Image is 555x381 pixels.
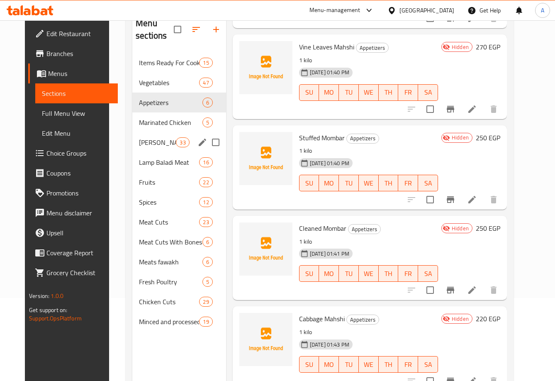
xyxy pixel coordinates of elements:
span: [DATE] 01:41 PM [307,250,353,258]
div: Meat Cuts23 [132,212,226,232]
span: Fresh Poultry [139,277,202,287]
a: Coverage Report [28,243,117,263]
div: Fruits22 [132,172,226,192]
nav: Menu sections [132,49,226,335]
a: Edit Restaurant [28,24,117,44]
span: WE [362,86,375,98]
span: SU [303,86,316,98]
div: Fruits [139,177,199,187]
div: items [199,58,212,68]
span: Appetizers [347,315,379,325]
a: Promotions [28,183,117,203]
button: SA [418,265,438,282]
span: Appetizers [139,98,202,107]
a: Edit menu item [467,104,477,114]
button: SU [299,356,319,373]
span: TU [342,86,355,98]
div: items [199,317,212,327]
button: FR [398,356,418,373]
div: Spices [139,197,199,207]
span: [PERSON_NAME] [139,137,176,147]
div: Chicken Cuts [139,297,199,307]
span: SA [421,268,435,280]
span: Get support on: [29,305,67,315]
span: TH [382,177,395,189]
div: items [202,277,213,287]
span: SU [303,177,316,189]
span: SU [303,359,316,371]
span: 33 [176,139,189,147]
span: TU [342,177,355,189]
span: Select all sections [169,21,186,38]
a: Menus [28,64,117,83]
div: items [202,237,213,247]
button: TH [379,175,399,191]
h6: 270 EGP [476,41,500,53]
button: TU [339,265,359,282]
a: Upsell [28,223,117,243]
div: Fresh Poultry5 [132,272,226,292]
button: TH [379,265,399,282]
span: WE [362,359,375,371]
div: Meats fawakh [139,257,202,267]
button: Add section [206,20,226,39]
button: TU [339,84,359,101]
div: items [199,217,212,227]
span: Vegetables [139,78,199,88]
span: SU [303,268,316,280]
span: Coverage Report [46,248,111,258]
p: 1 kilo [299,146,438,156]
span: [DATE] 01:40 PM [307,159,353,167]
div: items [199,78,212,88]
div: Minced and processed meats19 [132,312,226,332]
span: Menus [48,68,111,78]
h6: 220 EGP [476,313,500,325]
button: edit [196,136,209,149]
span: Meat Cuts With Bones [139,237,202,247]
p: 1 kilo [299,327,438,337]
span: Minced and processed meats [139,317,199,327]
span: Hidden [448,315,472,323]
span: Version: [29,291,49,301]
span: 5 [203,278,212,286]
button: Branch-specific-item [441,99,460,119]
button: WE [359,84,379,101]
span: SA [421,177,435,189]
a: Grocery Checklist [28,263,117,283]
button: delete [484,99,504,119]
div: Items Ready For Cooking And Heating15 [132,53,226,73]
h6: 250 EGP [476,132,500,144]
span: Choice Groups [46,148,111,158]
button: MO [319,265,339,282]
a: Edit menu item [467,195,477,205]
p: 1 kilo [299,55,438,66]
button: TU [339,356,359,373]
span: WE [362,177,375,189]
a: Sections [35,83,117,103]
span: MO [322,359,336,371]
button: WE [359,175,379,191]
span: Menu disclaimer [46,208,111,218]
span: Cabbage Mahshi [299,313,345,325]
p: 1 kilo [299,237,438,247]
span: Appetizers [348,225,380,234]
button: Branch-specific-item [441,280,460,300]
button: WE [359,356,379,373]
div: Meat Cuts With Bones6 [132,232,226,252]
div: Items Ready For Cooking And Heating [139,58,199,68]
img: Cleaned Mombar [239,222,292,276]
a: Choice Groups [28,143,117,163]
button: MO [319,84,339,101]
img: Vine Leaves Mahshi [239,41,292,94]
span: Coupons [46,168,111,178]
span: Appetizers [347,134,379,143]
span: TH [382,268,395,280]
div: items [199,297,212,307]
span: [DATE] 01:40 PM [307,68,353,76]
span: 47 [200,79,212,87]
span: 6 [203,258,212,266]
span: 5 [203,119,212,127]
span: Meat Cuts [139,217,199,227]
